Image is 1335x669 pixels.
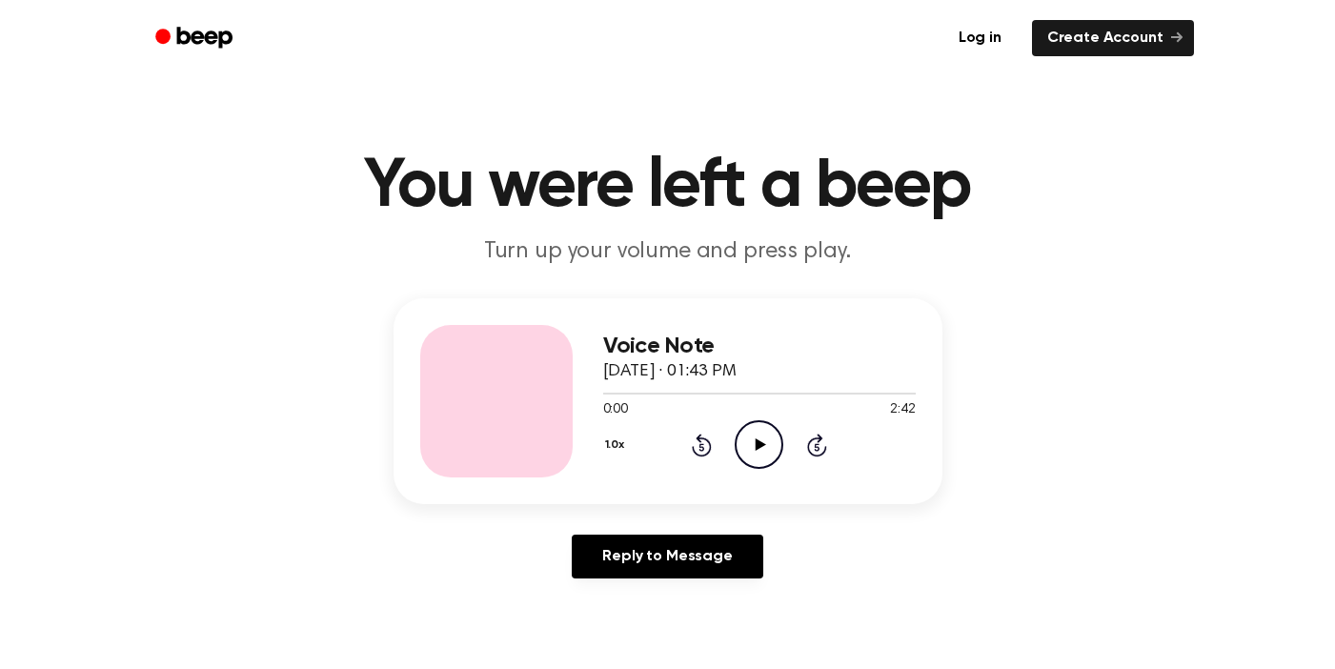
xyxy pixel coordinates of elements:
[890,400,915,420] span: 2:42
[142,20,250,57] a: Beep
[302,236,1034,268] p: Turn up your volume and press play.
[603,400,628,420] span: 0:00
[180,152,1156,221] h1: You were left a beep
[603,363,737,380] span: [DATE] · 01:43 PM
[603,429,632,461] button: 1.0x
[572,535,762,578] a: Reply to Message
[1032,20,1194,56] a: Create Account
[603,334,916,359] h3: Voice Note
[940,16,1021,60] a: Log in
